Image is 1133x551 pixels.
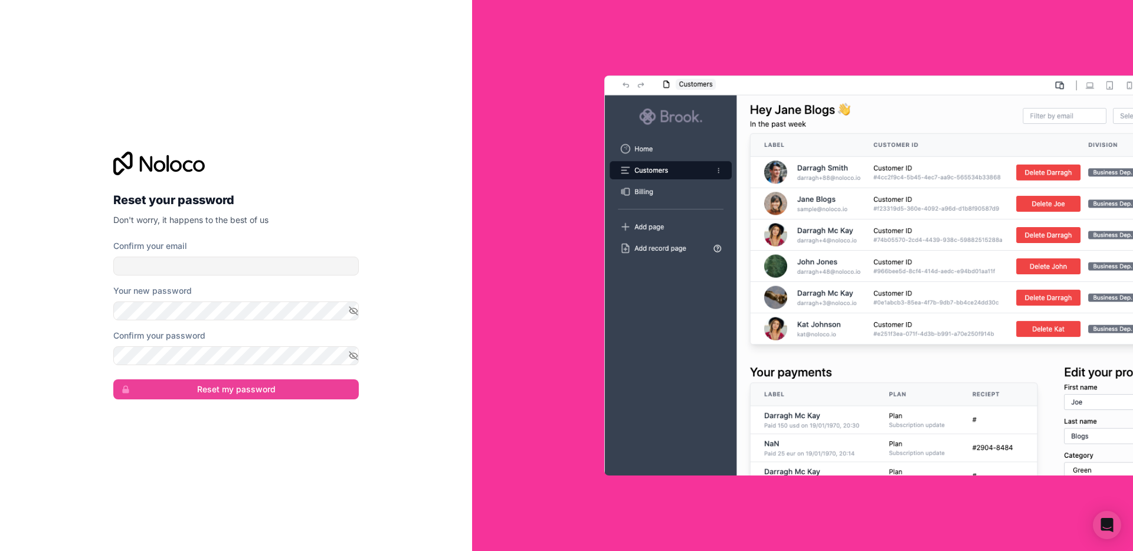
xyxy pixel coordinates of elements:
[1093,511,1121,539] div: Open Intercom Messenger
[113,214,359,226] p: Don't worry, it happens to the best of us
[113,189,359,211] h2: Reset your password
[113,346,359,365] input: Confirm password
[113,285,192,297] label: Your new password
[113,301,359,320] input: Password
[113,379,359,399] button: Reset my password
[113,240,187,252] label: Confirm your email
[113,330,205,342] label: Confirm your password
[113,257,359,275] input: Email address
